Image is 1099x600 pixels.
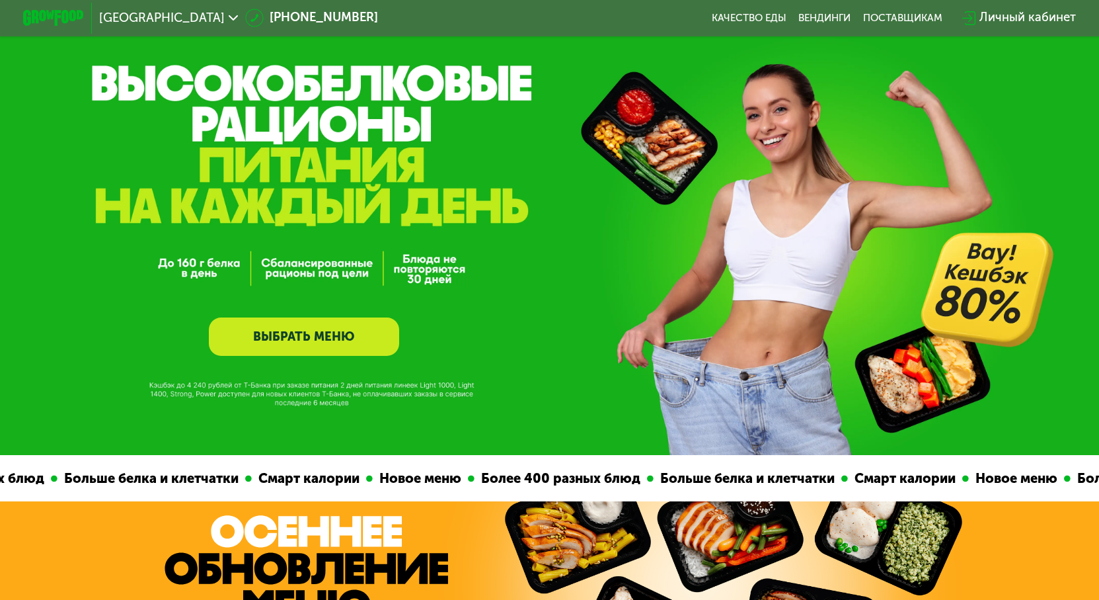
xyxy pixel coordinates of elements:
[863,12,942,24] div: поставщикам
[90,468,262,489] div: Более 400 разных блюд
[712,12,786,24] a: Качество еды
[245,9,378,27] a: [PHONE_NUMBER]
[99,12,225,24] span: [GEOGRAPHIC_DATA]
[798,12,851,24] a: Вендинги
[209,318,399,356] a: ВЫБРАТЬ МЕНЮ
[463,468,578,489] div: Смарт калории
[979,9,1076,27] div: Личный кабинет
[269,468,457,489] div: Больше белка и клетчатки
[865,468,1053,489] div: Больше белка и клетчатки
[686,468,858,489] div: Более 400 разных блюд
[584,468,679,489] div: Новое меню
